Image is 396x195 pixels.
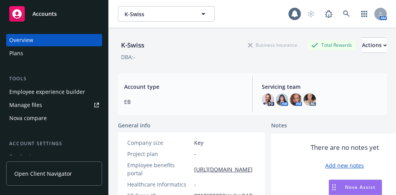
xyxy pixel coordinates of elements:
a: Accounts [6,3,102,25]
span: - [194,180,196,188]
button: K-Swiss [118,6,215,22]
span: - [194,150,196,158]
a: Employee experience builder [6,86,102,98]
a: Nova compare [6,112,102,124]
a: Manage files [6,99,102,111]
div: DBA: - [121,53,135,61]
a: Switch app [357,6,372,22]
img: photo [290,93,302,106]
span: General info [118,121,150,129]
button: Nova Assist [329,180,382,195]
div: Total Rewards [307,40,356,50]
div: Service team [9,151,43,163]
div: Project plan [127,150,191,158]
a: Search [339,6,354,22]
div: Nova compare [9,112,47,124]
div: Plans [9,47,23,59]
div: Actions [362,38,387,53]
button: Actions [362,37,387,53]
div: Manage files [9,99,42,111]
div: Company size [127,139,191,147]
span: Account type [124,83,243,91]
a: [URL][DOMAIN_NAME] [194,165,253,173]
span: Open Client Navigator [14,170,72,178]
div: Overview [9,34,33,46]
a: Add new notes [325,161,364,170]
a: Overview [6,34,102,46]
a: Service team [6,151,102,163]
div: Drag to move [329,180,339,195]
a: Report a Bug [321,6,336,22]
div: Tools [6,75,102,83]
span: Notes [271,121,287,131]
span: Key [194,139,203,147]
img: photo [304,93,316,106]
a: Start snowing [303,6,319,22]
div: K-Swiss [118,40,147,50]
span: Servicing team [262,83,381,91]
a: Plans [6,47,102,59]
span: There are no notes yet [311,143,379,152]
div: Employee benefits portal [127,161,191,177]
img: photo [262,93,274,106]
img: photo [276,93,288,106]
div: Employee experience builder [9,86,85,98]
span: EB [124,98,243,106]
span: Nova Assist [345,184,376,190]
div: Account settings [6,140,102,148]
span: K-Swiss [125,10,191,18]
div: Healthcare Informatics [127,180,191,188]
div: Business Insurance [244,40,301,50]
span: Accounts [32,11,57,17]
